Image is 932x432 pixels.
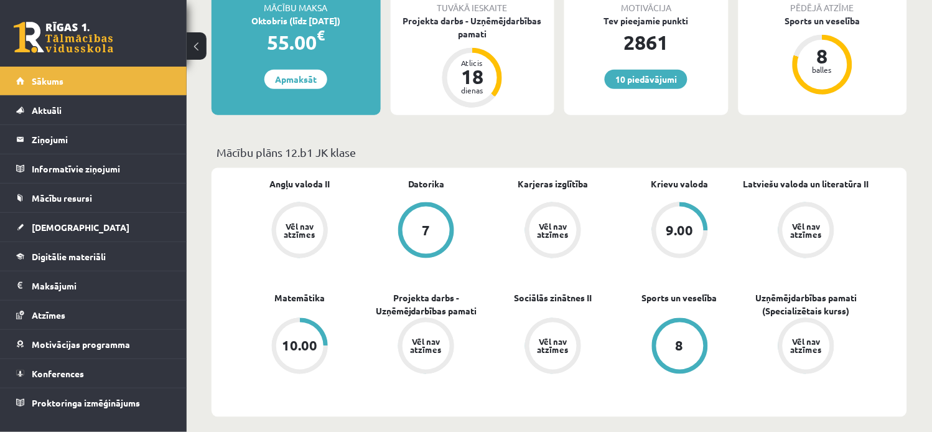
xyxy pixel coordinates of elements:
[32,222,129,233] span: [DEMOGRAPHIC_DATA]
[16,125,171,154] a: Ziņojumi
[32,251,106,262] span: Digitālie materiāli
[14,22,113,53] a: Rīgas 1. Tālmācības vidusskola
[518,177,588,190] a: Karjeras izglītība
[16,213,171,242] a: [DEMOGRAPHIC_DATA]
[264,70,327,89] a: Apmaksāt
[32,75,63,87] span: Sākums
[236,202,363,261] a: Vēl nav atzīmes
[743,177,869,190] a: Latviešu valoda un literatūra II
[454,67,491,87] div: 18
[32,271,171,300] legend: Maksājumi
[564,14,729,27] div: Tev pieejamie punkti
[454,87,491,94] div: dienas
[212,27,381,57] div: 55.00
[363,292,490,318] a: Projekta darbs - Uzņēmējdarbības pamati
[804,46,841,66] div: 8
[16,154,171,183] a: Informatīvie ziņojumi
[363,202,490,261] a: 7
[32,339,130,350] span: Motivācijas programma
[651,177,709,190] a: Krievu valoda
[409,338,444,354] div: Vēl nav atzīmes
[789,338,824,354] div: Vēl nav atzīmes
[564,27,729,57] div: 2861
[422,223,431,237] div: 7
[32,368,84,379] span: Konferences
[739,14,908,96] a: Sports un veselība 8 balles
[32,105,62,116] span: Aktuāli
[32,397,140,408] span: Proktoringa izmēģinājums
[317,26,325,44] span: €
[16,271,171,300] a: Maksājumi
[16,67,171,95] a: Sākums
[16,330,171,359] a: Motivācijas programma
[454,59,491,67] div: Atlicis
[408,177,445,190] a: Datorika
[16,96,171,124] a: Aktuāli
[514,292,592,305] a: Sociālās zinātnes II
[391,14,555,110] a: Projekta darbs - Uzņēmējdarbības pamati Atlicis 18 dienas
[490,202,617,261] a: Vēl nav atzīmes
[536,222,571,238] div: Vēl nav atzīmes
[666,223,694,237] div: 9.00
[16,184,171,212] a: Mācību resursi
[269,177,330,190] a: Angļu valoda II
[743,202,870,261] a: Vēl nav atzīmes
[16,388,171,417] a: Proktoringa izmēģinājums
[490,318,617,377] a: Vēl nav atzīmes
[536,338,571,354] div: Vēl nav atzīmes
[16,359,171,388] a: Konferences
[617,202,743,261] a: 9.00
[743,318,870,377] a: Vēl nav atzīmes
[676,339,684,353] div: 8
[363,318,490,377] a: Vēl nav atzīmes
[743,292,870,318] a: Uzņēmējdarbības pamati (Specializētais kurss)
[16,301,171,329] a: Atzīmes
[212,14,381,27] div: Oktobris (līdz [DATE])
[236,318,363,377] a: 10.00
[274,292,325,305] a: Matemātika
[605,70,687,89] a: 10 piedāvājumi
[789,222,824,238] div: Vēl nav atzīmes
[804,66,841,73] div: balles
[282,339,317,353] div: 10.00
[16,242,171,271] a: Digitālie materiāli
[739,14,908,27] div: Sports un veselība
[282,222,317,238] div: Vēl nav atzīmes
[32,125,171,154] legend: Ziņojumi
[32,192,92,204] span: Mācību resursi
[642,292,717,305] a: Sports un veselība
[391,14,555,40] div: Projekta darbs - Uzņēmējdarbības pamati
[217,144,902,161] p: Mācību plāns 12.b1 JK klase
[32,309,65,321] span: Atzīmes
[32,154,171,183] legend: Informatīvie ziņojumi
[617,318,743,377] a: 8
